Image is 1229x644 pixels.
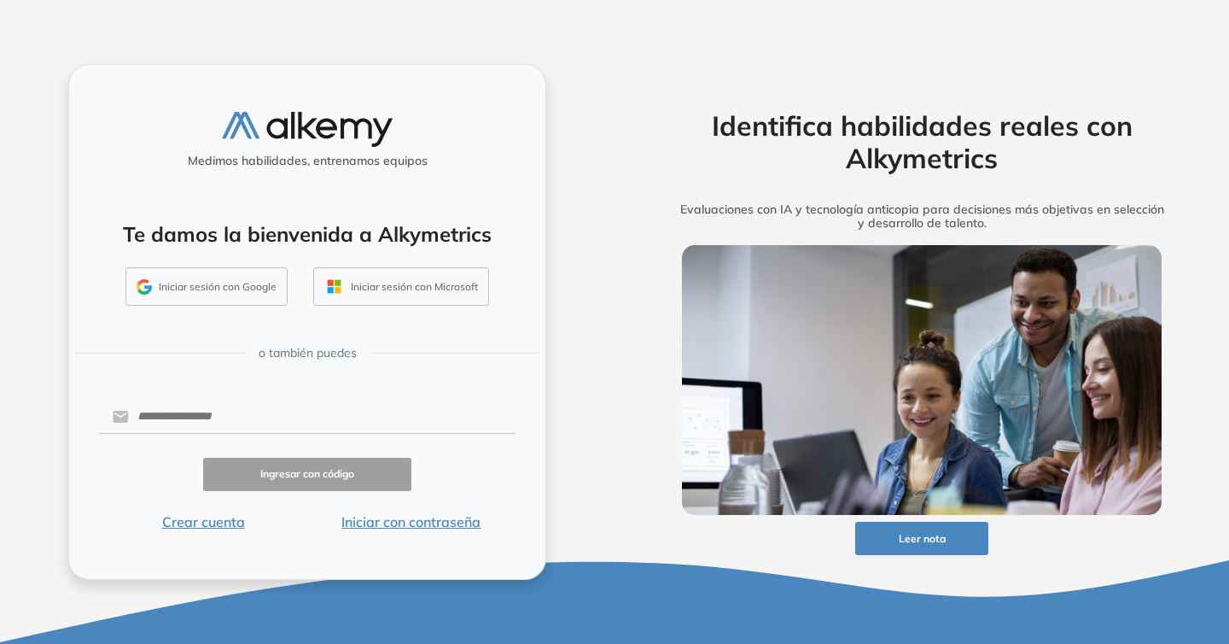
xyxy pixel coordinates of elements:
h4: Te damos la bienvenida a Alkymetrics [91,222,523,247]
button: Iniciar sesión con Google [125,267,288,307]
img: GMAIL_ICON [137,279,152,295]
img: logo-alkemy [222,112,393,147]
img: OUTLOOK_ICON [324,277,344,296]
button: Ingresar con código [203,458,411,491]
img: img-more-info [682,245,1162,515]
div: Widget de chat [922,446,1229,644]
h5: Medimos habilidades, entrenamos equipos [76,154,539,168]
button: Iniciar con contraseña [307,512,515,532]
h2: Identifica habilidades reales con Alkymetrics [655,109,1188,175]
h5: Evaluaciones con IA y tecnología anticopia para decisiones más objetivas en selección y desarroll... [655,202,1188,231]
button: Crear cuenta [99,512,307,532]
span: o también puedes [259,344,357,362]
button: Leer nota [855,522,988,555]
button: Iniciar sesión con Microsoft [313,267,489,307]
iframe: Chat Widget [922,446,1229,644]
